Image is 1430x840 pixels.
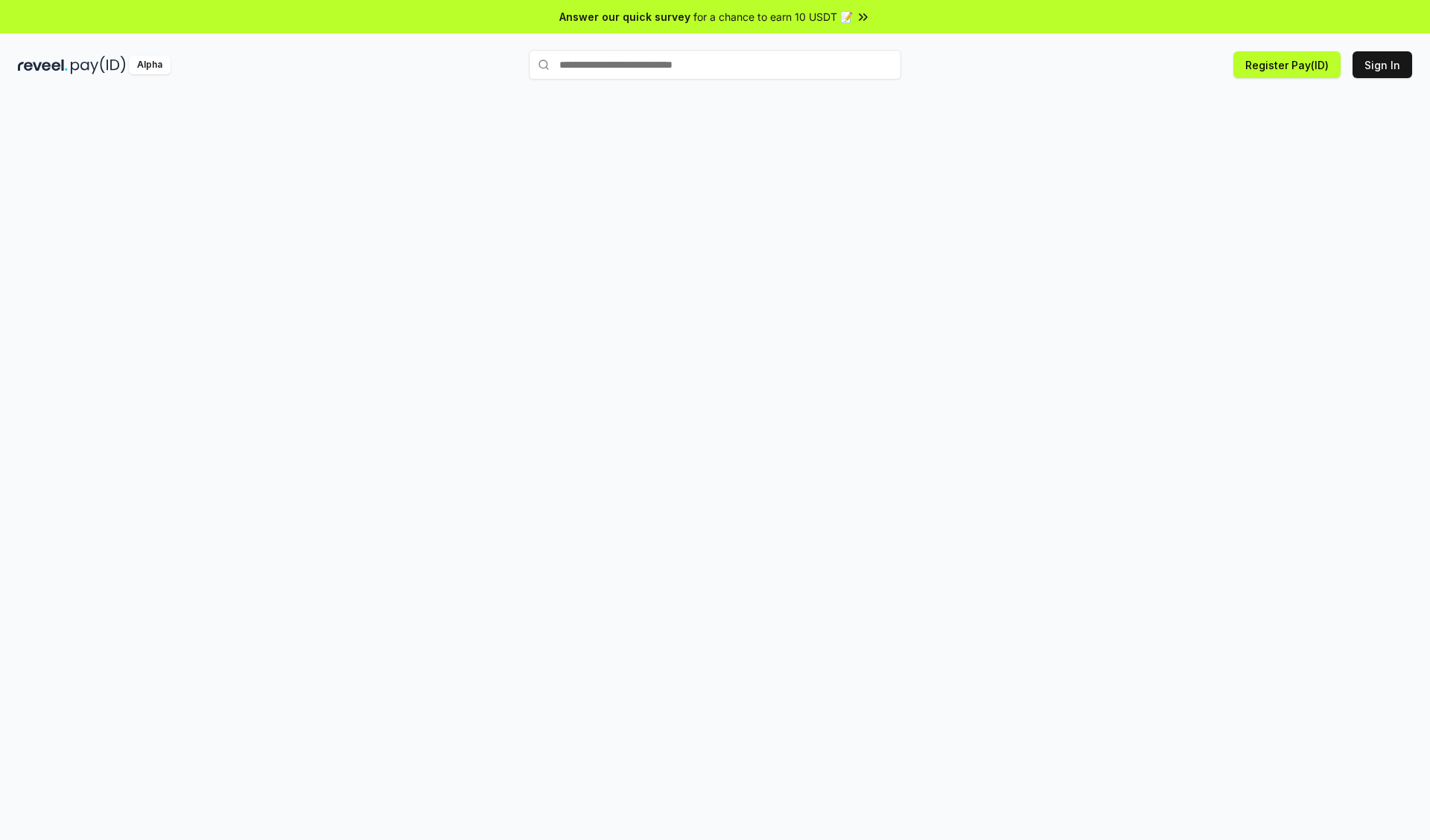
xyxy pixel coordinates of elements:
img: reveel_dark [18,56,68,74]
button: Sign In [1353,51,1412,78]
span: Answer our quick survey [559,9,690,25]
span: for a chance to earn 10 USDT 📝 [693,9,853,25]
div: Alpha [129,56,171,74]
img: pay_id [71,56,126,74]
button: Register Pay(ID) [1233,51,1341,78]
